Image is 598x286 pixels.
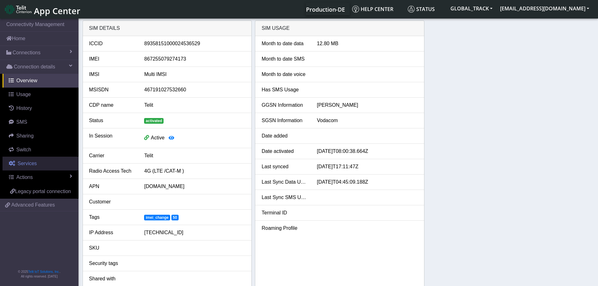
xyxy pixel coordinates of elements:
[83,21,252,36] div: SIM details
[84,183,140,190] div: APN
[257,163,312,170] div: Last synced
[151,135,164,140] span: Active
[144,215,170,220] span: imei_change
[84,167,140,175] div: Radio Access Tech
[84,213,140,221] div: Tags
[28,270,60,273] a: Telit IoT Solutions, Inc.
[139,40,250,47] div: 89358151000024536529
[139,152,250,159] div: Telit
[5,4,31,14] img: logo-telit-cinterion-gw-new.png
[16,78,37,83] span: Overview
[306,6,345,13] span: Production-DE
[11,201,55,209] span: Advanced Features
[84,40,140,47] div: ICCID
[257,55,312,63] div: Month to date SMS
[257,148,312,155] div: Date activated
[3,115,78,129] a: SMS
[257,178,312,186] div: Last Sync Data Usage
[496,3,593,14] button: [EMAIL_ADDRESS][DOMAIN_NAME]
[257,132,312,140] div: Date added
[306,3,345,15] a: Your current platform instance
[84,198,140,206] div: Customer
[257,209,312,217] div: Terminal ID
[139,86,250,94] div: 467191027532660
[3,170,78,184] a: Actions
[16,133,34,138] span: Sharing
[16,92,31,97] span: Usage
[408,6,435,13] span: Status
[3,74,78,88] a: Overview
[312,178,423,186] div: [DATE]T04:45:09.188Z
[84,260,140,267] div: Security tags
[257,224,312,232] div: Roaming Profile
[3,101,78,115] a: History
[447,3,496,14] button: GLOBAL_TRACK
[312,117,423,124] div: Vodacom
[84,117,140,124] div: Status
[312,163,423,170] div: [DATE]T17:11:47Z
[18,161,37,166] span: Services
[34,5,80,17] span: App Center
[13,49,40,57] span: Connections
[84,132,140,144] div: In Session
[139,101,250,109] div: Telit
[255,21,424,36] div: SIM Usage
[139,167,250,175] div: 4G (LTE /CAT-M )
[84,71,140,78] div: IMSI
[14,63,55,71] span: Connection details
[257,71,312,78] div: Month to date voice
[3,157,78,170] a: Services
[312,40,423,47] div: 12.80 MB
[15,189,71,194] span: Legacy portal connection
[84,244,140,252] div: SKU
[312,148,423,155] div: [DATE]T08:00:38.664Z
[257,117,312,124] div: SGSN Information
[16,105,32,111] span: History
[84,275,140,283] div: Shared with
[139,71,250,78] div: Multi IMSI
[84,152,140,159] div: Carrier
[3,129,78,143] a: Sharing
[257,194,312,201] div: Last Sync SMS Usage
[257,40,312,47] div: Month to date data
[164,132,178,144] button: View session details
[84,86,140,94] div: MSISDN
[257,101,312,109] div: GGSN Information
[139,183,250,190] div: [DOMAIN_NAME]
[16,119,27,125] span: SMS
[16,175,33,180] span: Actions
[3,88,78,101] a: Usage
[312,101,423,109] div: [PERSON_NAME]
[3,143,78,157] a: Switch
[84,101,140,109] div: CDP name
[350,3,405,15] a: Help center
[84,55,140,63] div: IMEI
[405,3,447,15] a: Status
[139,229,250,236] div: [TECHNICAL_ID]
[144,118,164,124] span: activated
[84,229,140,236] div: IP Address
[16,147,31,152] span: Switch
[257,86,312,94] div: Has SMS Usage
[408,6,415,13] img: status.svg
[352,6,359,13] img: knowledge.svg
[352,6,393,13] span: Help center
[5,3,79,16] a: App Center
[171,215,179,220] span: 50
[139,55,250,63] div: 867255079274173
